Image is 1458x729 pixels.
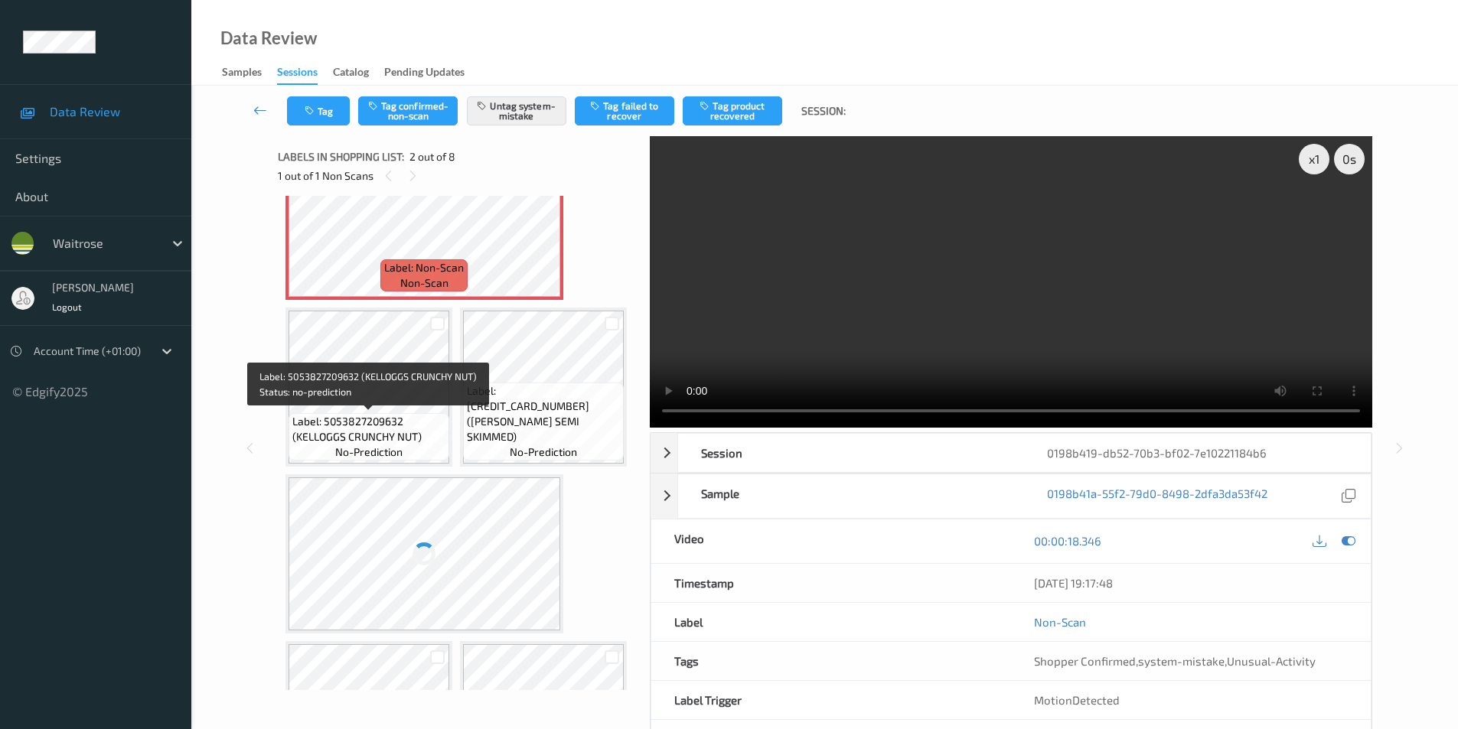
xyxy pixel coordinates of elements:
a: 0198b41a-55f2-79d0-8498-2dfa3da53f42 [1047,486,1267,506]
div: Session [678,434,1024,472]
div: 0198b419-db52-70b3-bf02-7e10221184b6 [1024,434,1370,472]
a: Catalog [333,62,384,83]
div: Label [651,603,1011,641]
div: Sample0198b41a-55f2-79d0-8498-2dfa3da53f42 [651,474,1372,519]
div: MotionDetected [1011,681,1371,719]
span: Label: 5053827209632 (KELLOGGS CRUNCHY NUT) [292,414,445,444]
div: 1 out of 1 Non Scans [278,166,639,185]
span: , , [1034,654,1316,668]
div: Session0198b419-db52-70b3-bf02-7e10221184b6 [651,433,1372,473]
div: Catalog [333,64,369,83]
div: Timestamp [651,564,1011,602]
a: Pending Updates [384,62,480,83]
div: Pending Updates [384,64,465,83]
a: 00:00:18.346 [1034,533,1101,548]
div: Sample [678,474,1024,518]
button: Untag system-mistake [467,96,566,125]
span: non-scan [400,275,448,291]
div: Samples [222,64,262,83]
div: Tags [651,642,1011,680]
div: Video [651,519,1011,563]
button: Tag confirmed-non-scan [358,96,458,125]
span: Session: [801,103,846,119]
span: Labels in shopping list: [278,149,404,164]
div: Sessions [277,64,318,85]
button: Tag [287,96,350,125]
div: x 1 [1299,144,1329,174]
span: Label: Non-Scan [384,260,464,275]
a: Sessions [277,62,333,85]
span: system-mistake [1138,654,1225,668]
button: Tag failed to recover [575,96,674,125]
button: Tag product recovered [683,96,782,125]
div: [DATE] 19:17:48 [1034,575,1348,591]
span: Unusual-Activity [1227,654,1316,668]
div: Label Trigger [651,681,1011,719]
div: 0 s [1334,144,1365,174]
a: Non-Scan [1034,614,1086,630]
span: 2 out of 8 [409,149,455,164]
span: Shopper Confirmed [1034,654,1136,668]
span: no-prediction [510,444,577,460]
span: no-prediction [335,444,403,460]
a: Samples [222,62,277,83]
span: Label: [CREDIT_CARD_NUMBER] ([PERSON_NAME] SEMI SKIMMED) [467,383,620,444]
div: Data Review [220,31,317,46]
